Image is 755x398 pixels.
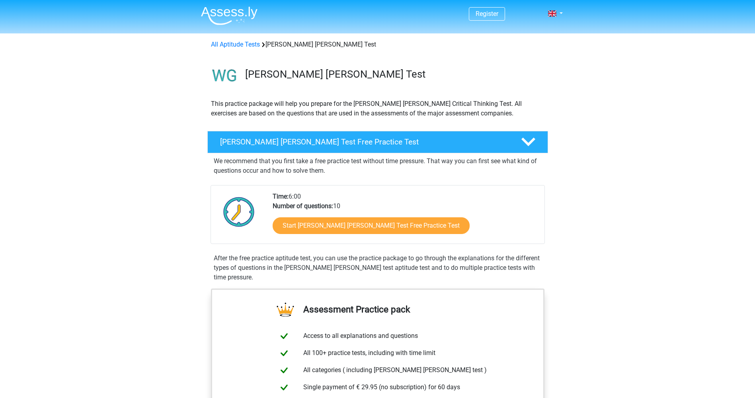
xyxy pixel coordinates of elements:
[211,99,544,118] p: This practice package will help you prepare for the [PERSON_NAME] [PERSON_NAME] Critical Thinking...
[476,10,498,18] a: Register
[273,217,470,234] a: Start [PERSON_NAME] [PERSON_NAME] Test Free Practice Test
[219,192,259,232] img: Clock
[267,192,544,244] div: 6:00 10
[220,137,508,146] h4: [PERSON_NAME] [PERSON_NAME] Test Free Practice Test
[273,202,333,210] b: Number of questions:
[273,193,289,200] b: Time:
[204,131,551,153] a: [PERSON_NAME] [PERSON_NAME] Test Free Practice Test
[214,156,542,176] p: We recommend that you first take a free practice test without time pressure. That way you can fir...
[208,59,242,93] img: watson glaser test
[245,68,542,80] h3: [PERSON_NAME] [PERSON_NAME] Test
[211,41,260,48] a: All Aptitude Tests
[211,254,545,282] div: After the free practice aptitude test, you can use the practice package to go through the explana...
[208,40,548,49] div: [PERSON_NAME] [PERSON_NAME] Test
[201,6,258,25] img: Assessly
